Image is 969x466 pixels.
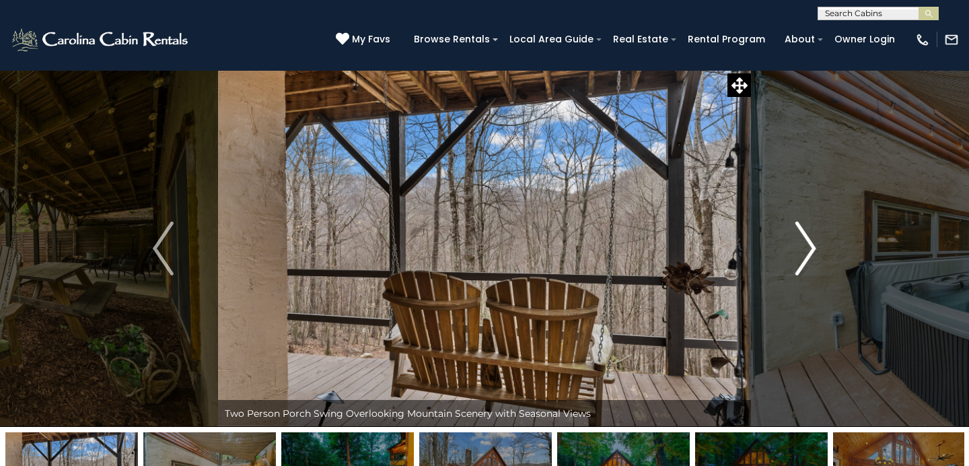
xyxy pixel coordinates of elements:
[503,29,600,50] a: Local Area Guide
[944,32,959,47] img: mail-regular-white.png
[828,29,902,50] a: Owner Login
[218,400,751,427] div: Two Person Porch Swing Overlooking Mountain Scenery with Seasonal Views
[778,29,822,50] a: About
[681,29,772,50] a: Rental Program
[108,70,218,427] button: Previous
[153,222,173,275] img: arrow
[751,70,861,427] button: Next
[915,32,930,47] img: phone-regular-white.png
[352,32,390,46] span: My Favs
[606,29,675,50] a: Real Estate
[10,26,192,53] img: White-1-2.png
[795,222,816,275] img: arrow
[336,32,394,47] a: My Favs
[407,29,497,50] a: Browse Rentals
